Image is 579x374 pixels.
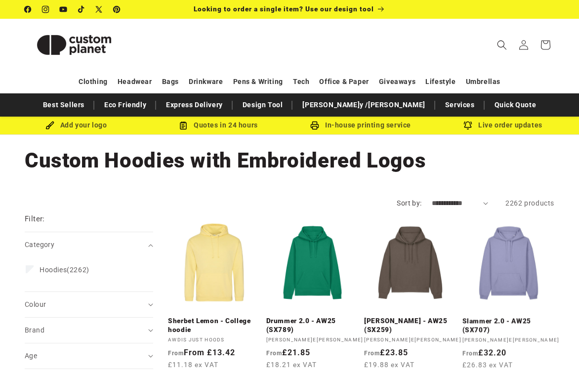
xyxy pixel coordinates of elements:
summary: Colour (0 selected) [25,292,153,317]
a: Bags [162,73,179,90]
span: Colour [25,300,46,308]
a: Best Sellers [38,96,89,114]
a: Quick Quote [490,96,541,114]
a: Clothing [79,73,108,90]
h1: Custom Hoodies with Embroidered Logos [25,147,554,174]
a: Pens & Writing [233,73,283,90]
span: Brand [25,326,44,334]
summary: Age (0 selected) [25,343,153,369]
summary: Brand (0 selected) [25,318,153,343]
a: Lifestyle [425,73,455,90]
a: Custom Planet [21,19,127,71]
img: Brush Icon [45,121,54,130]
a: Giveaways [379,73,415,90]
a: Office & Paper [319,73,369,90]
a: Drummer 2.0 - AW25 (SX789) [266,317,364,334]
span: Looking to order a single item? Use our design tool [194,5,374,13]
label: Sort by: [397,199,421,207]
h2: Filter: [25,213,45,225]
span: 2262 products [505,199,554,207]
a: Slammer 2.0 - AW25 (SX707) [462,317,560,334]
img: Order updates [463,121,472,130]
img: Custom Planet [25,23,124,67]
a: Drinkware [189,73,223,90]
a: Eco Friendly [99,96,151,114]
a: Sherbet Lemon - College hoodie [168,317,260,334]
a: Tech [293,73,309,90]
a: Express Delivery [161,96,228,114]
a: Services [440,96,480,114]
span: Category [25,241,54,249]
div: Add your logo [5,119,147,131]
a: Headwear [118,73,152,90]
a: Design Tool [238,96,288,114]
a: [PERSON_NAME] - AW25 (SX259) [364,317,461,334]
img: Order Updates Icon [179,121,188,130]
div: Quotes in 24 hours [147,119,289,131]
summary: Category (0 selected) [25,232,153,257]
span: (2262) [40,265,89,274]
a: [PERSON_NAME]y /[PERSON_NAME] [297,96,430,114]
span: Hoodies [40,266,67,274]
div: Live order updates [432,119,574,131]
summary: Search [491,34,513,56]
div: In-house printing service [289,119,432,131]
img: In-house printing [310,121,319,130]
a: Umbrellas [466,73,500,90]
span: Age [25,352,37,360]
